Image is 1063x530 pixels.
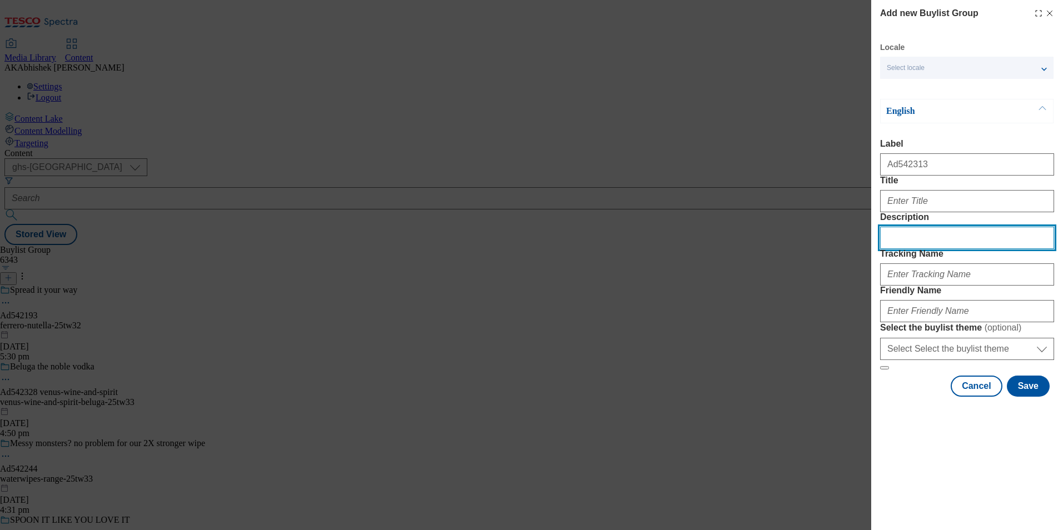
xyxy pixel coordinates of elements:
[880,263,1054,286] input: Enter Tracking Name
[880,322,1054,333] label: Select the buylist theme
[1007,376,1050,397] button: Save
[880,212,1054,222] label: Description
[880,153,1054,176] input: Enter Label
[880,190,1054,212] input: Enter Title
[985,323,1022,332] span: ( optional )
[887,64,925,72] span: Select locale
[880,7,978,20] h4: Add new Buylist Group
[880,300,1054,322] input: Enter Friendly Name
[880,249,1054,259] label: Tracking Name
[880,139,1054,149] label: Label
[880,227,1054,249] input: Enter Description
[880,286,1054,296] label: Friendly Name
[951,376,1002,397] button: Cancel
[880,44,905,51] label: Locale
[880,57,1054,79] button: Select locale
[886,106,1003,117] p: English
[880,176,1054,186] label: Title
